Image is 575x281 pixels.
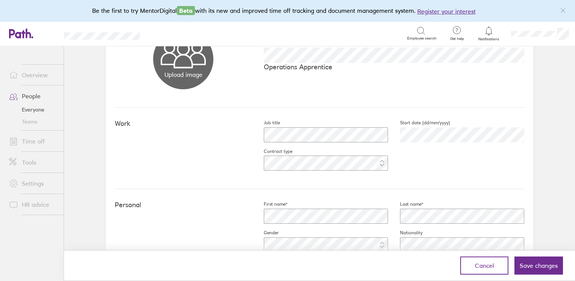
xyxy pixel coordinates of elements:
[475,262,494,269] span: Cancel
[514,257,563,275] button: Save changes
[445,37,469,41] span: Get help
[477,26,501,41] a: Notifications
[477,37,501,41] span: Notifications
[3,104,64,116] a: Everyone
[252,120,280,126] label: Job title
[3,134,64,149] a: Time off
[3,155,64,170] a: Tools
[115,201,252,209] h4: Personal
[160,30,179,37] div: Search
[3,116,64,128] a: Teams
[388,230,423,236] label: Nationality
[460,257,508,275] button: Cancel
[252,230,279,236] label: Gender
[92,6,483,16] div: Be the first to try MentorDigital with its new and improved time off tracking and document manage...
[3,89,64,104] a: People
[3,197,64,212] a: HR advice
[177,6,195,15] span: Beta
[252,148,292,154] label: Contract type
[3,67,64,82] a: Overview
[417,7,476,16] button: Register your interest
[3,176,64,191] a: Settings
[115,120,252,128] h4: Work
[264,63,524,71] p: Operations Apprentice
[388,201,423,207] label: Last name*
[252,201,287,207] label: First name*
[388,120,450,126] label: Start date (dd/mm/yyyy)
[520,262,558,269] span: Save changes
[407,36,437,41] span: Employee search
